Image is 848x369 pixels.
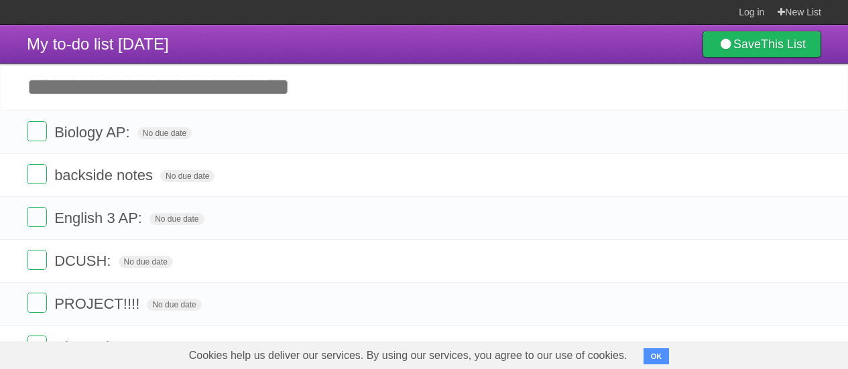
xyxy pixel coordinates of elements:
[27,164,47,184] label: Done
[147,299,201,311] span: No due date
[27,207,47,227] label: Done
[27,293,47,313] label: Done
[149,213,204,225] span: No due date
[761,38,806,51] b: This List
[119,256,173,268] span: No due date
[54,167,156,183] span: backside notes
[54,252,114,269] span: DCUSH:
[54,295,143,312] span: PROJECT!!!!
[54,338,163,355] span: Discussion Post
[27,35,169,53] span: My to-do list [DATE]
[27,336,47,356] label: Done
[54,124,133,141] span: Biology AP:
[160,170,215,182] span: No due date
[27,121,47,141] label: Done
[54,210,145,226] span: English 3 AP:
[27,250,47,270] label: Done
[137,127,192,139] span: No due date
[176,342,641,369] span: Cookies help us deliver our services. By using our services, you agree to our use of cookies.
[703,31,821,58] a: SaveThis List
[644,348,670,364] button: OK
